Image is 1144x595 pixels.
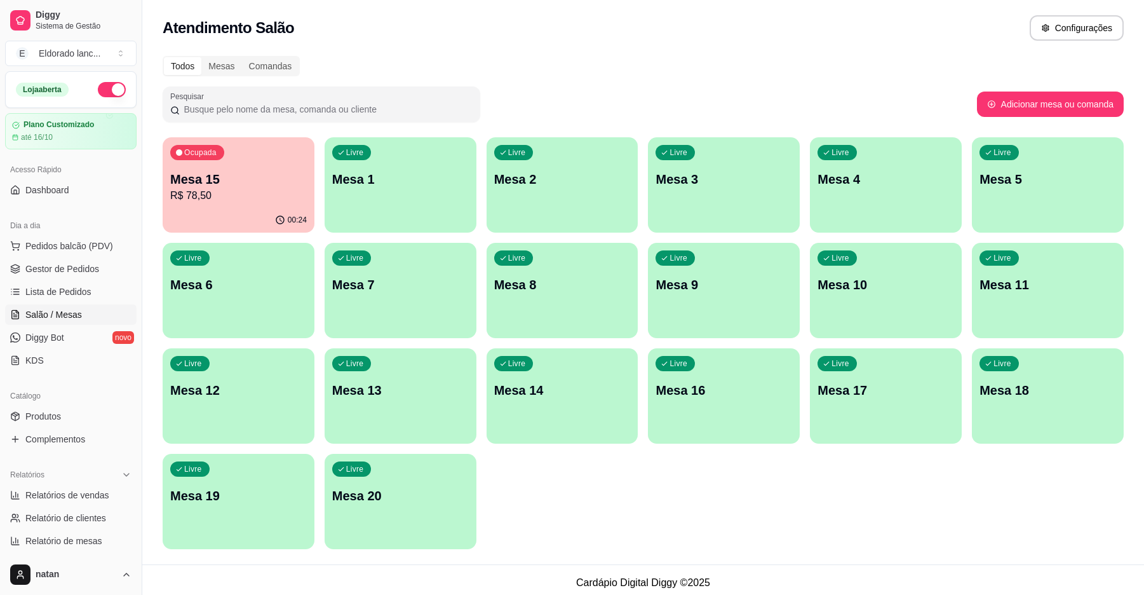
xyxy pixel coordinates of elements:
[170,276,307,294] p: Mesa 6
[5,41,137,66] button: Select a team
[163,348,314,444] button: LivreMesa 12
[5,113,137,149] a: Plano Customizadoaté 16/10
[170,487,307,505] p: Mesa 19
[5,554,137,574] a: Relatório de fidelidadenovo
[184,359,202,369] p: Livre
[670,147,687,158] p: Livre
[164,57,201,75] div: Todos
[810,243,962,338] button: LivreMesa 10
[39,47,100,60] div: Eldorado lanc ...
[25,535,102,547] span: Relatório de mesas
[972,243,1124,338] button: LivreMesa 11
[1030,15,1124,41] button: Configurações
[325,137,476,233] button: LivreMesa 1
[5,386,137,406] div: Catálogo
[24,120,94,130] article: Plano Customizado
[487,137,638,233] button: LivreMesa 2
[494,170,631,188] p: Mesa 2
[36,21,131,31] span: Sistema de Gestão
[346,147,364,158] p: Livre
[36,569,116,580] span: natan
[25,354,44,367] span: KDS
[5,259,137,279] a: Gestor de Pedidos
[288,215,307,225] p: 00:24
[184,464,202,474] p: Livre
[25,410,61,423] span: Produtos
[163,454,314,549] button: LivreMesa 19
[5,5,137,36] a: DiggySistema de Gestão
[170,91,208,102] label: Pesquisar
[25,331,64,344] span: Diggy Bot
[831,147,849,158] p: Livre
[979,381,1116,399] p: Mesa 18
[979,276,1116,294] p: Mesa 11
[325,454,476,549] button: LivreMesa 20
[98,82,126,97] button: Alterar Status
[831,253,849,263] p: Livre
[670,359,687,369] p: Livre
[21,132,53,142] article: até 16/10
[972,137,1124,233] button: LivreMesa 5
[180,103,473,116] input: Pesquisar
[10,470,44,480] span: Relatórios
[184,253,202,263] p: Livre
[831,359,849,369] p: Livre
[494,276,631,294] p: Mesa 8
[5,559,137,590] button: natan
[25,240,113,252] span: Pedidos balcão (PDV)
[16,83,69,97] div: Loja aberta
[670,253,687,263] p: Livre
[972,348,1124,444] button: LivreMesa 18
[325,348,476,444] button: LivreMesa 13
[325,243,476,338] button: LivreMesa 7
[648,137,800,233] button: LivreMesa 3
[201,57,241,75] div: Mesas
[977,92,1124,117] button: Adicionar mesa ou comanda
[648,243,800,338] button: LivreMesa 9
[16,47,29,60] span: E
[36,10,131,21] span: Diggy
[163,137,314,233] button: OcupadaMesa 15R$ 78,5000:24
[5,282,137,302] a: Lista de Pedidos
[810,348,962,444] button: LivreMesa 17
[508,359,526,369] p: Livre
[508,147,526,158] p: Livre
[656,276,792,294] p: Mesa 9
[25,433,85,446] span: Complementos
[25,285,91,298] span: Lista de Pedidos
[25,308,82,321] span: Salão / Mesas
[494,381,631,399] p: Mesa 14
[487,243,638,338] button: LivreMesa 8
[656,381,792,399] p: Mesa 16
[5,508,137,528] a: Relatório de clientes
[5,160,137,180] div: Acesso Rápido
[5,406,137,427] a: Produtos
[184,147,217,158] p: Ocupada
[5,215,137,236] div: Dia a dia
[508,253,526,263] p: Livre
[346,464,364,474] p: Livre
[5,304,137,325] a: Salão / Mesas
[242,57,299,75] div: Comandas
[332,276,469,294] p: Mesa 7
[25,184,69,196] span: Dashboard
[993,253,1011,263] p: Livre
[818,276,954,294] p: Mesa 10
[5,180,137,200] a: Dashboard
[346,359,364,369] p: Livre
[993,147,1011,158] p: Livre
[818,170,954,188] p: Mesa 4
[332,487,469,505] p: Mesa 20
[5,531,137,551] a: Relatório de mesas
[25,263,99,275] span: Gestor de Pedidos
[810,137,962,233] button: LivreMesa 4
[993,359,1011,369] p: Livre
[5,485,137,505] a: Relatórios de vendas
[5,236,137,256] button: Pedidos balcão (PDV)
[487,348,638,444] button: LivreMesa 14
[818,381,954,399] p: Mesa 17
[163,243,314,338] button: LivreMesa 6
[170,381,307,399] p: Mesa 12
[656,170,792,188] p: Mesa 3
[170,188,307,203] p: R$ 78,50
